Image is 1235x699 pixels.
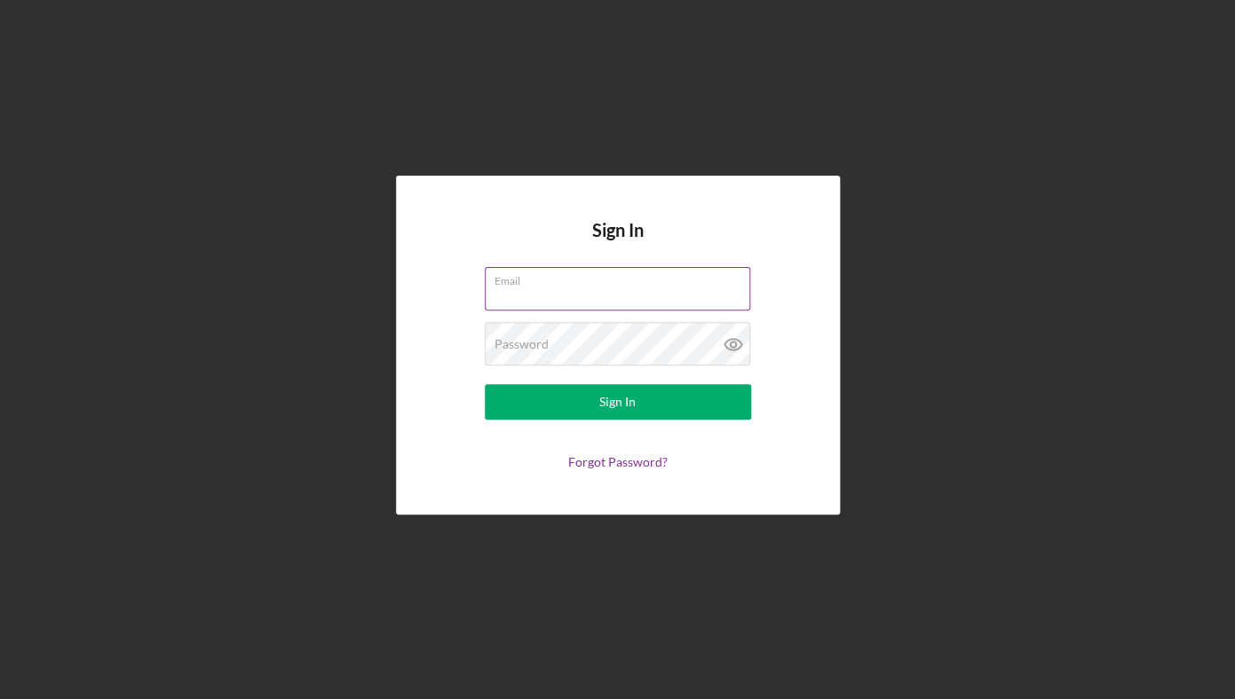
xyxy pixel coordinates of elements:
label: Email [495,268,750,287]
label: Password [495,337,549,351]
h4: Sign In [592,220,644,267]
a: Forgot Password? [568,454,668,469]
button: Sign In [485,384,751,420]
div: Sign In [599,384,636,420]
